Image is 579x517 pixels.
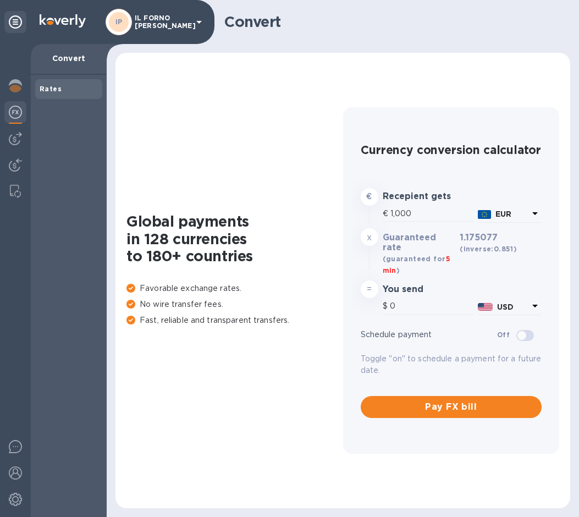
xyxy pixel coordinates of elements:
input: Amount [390,206,473,222]
h1: Global payments in 128 currencies to 180+ countries [126,213,343,265]
img: USD [478,303,493,311]
b: Rates [40,85,62,93]
p: Fast, reliable and transparent transfers. [126,315,343,326]
h3: 1.175077 [460,233,517,255]
p: Schedule payment [361,329,497,340]
span: Pay FX bill [370,400,533,414]
b: IP [115,18,123,26]
b: USD [497,302,514,311]
h2: Currency conversion calculator [361,143,542,157]
p: No wire transfer fees. [126,299,343,310]
h3: Guaranteed rate [383,233,456,253]
div: € [383,206,390,222]
p: IL FORNO [PERSON_NAME] [135,14,190,30]
b: (inverse: 0.851 ) [460,245,517,253]
p: Convert [40,53,98,64]
div: x [361,228,378,246]
input: Amount [390,298,473,315]
div: $ [383,298,390,315]
h1: Convert [224,13,561,31]
img: Logo [40,14,86,28]
div: = [361,280,378,298]
button: Pay FX bill [361,396,542,418]
b: (guaranteed for ) [383,255,450,274]
b: EUR [495,210,511,218]
div: Unpin categories [4,11,26,33]
strong: € [366,192,372,201]
p: Favorable exchange rates. [126,283,343,294]
img: Foreign exchange [9,106,22,119]
p: Toggle "on" to schedule a payment for a future date. [361,353,542,376]
h3: You send [383,284,456,295]
h3: Recepient gets [383,191,456,202]
b: Off [497,331,510,339]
